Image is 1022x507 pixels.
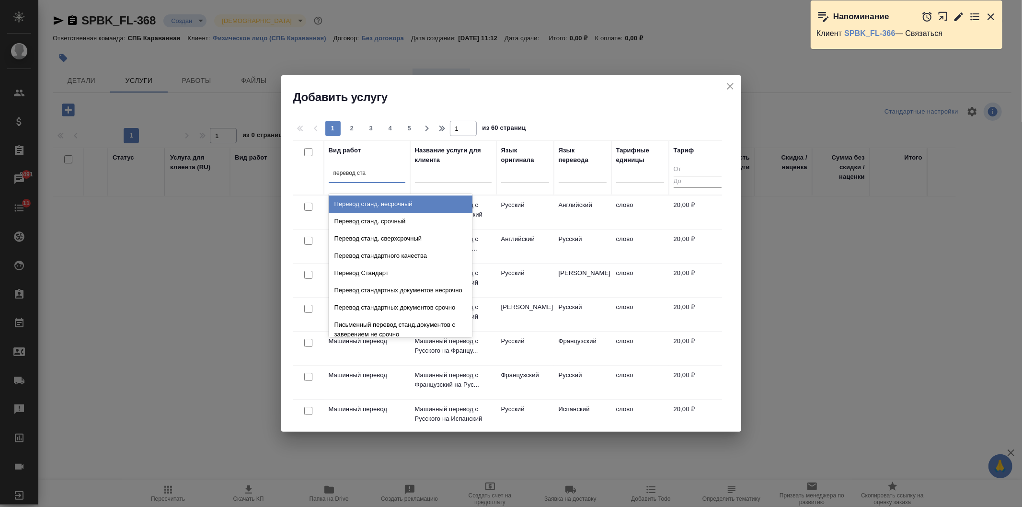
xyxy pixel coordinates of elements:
a: SPBK_FL-366 [844,29,896,37]
td: Английский [496,230,554,263]
div: Перевод стандартных документов срочно [329,299,472,316]
td: 20,00 ₽ [669,264,726,297]
td: 20,00 ₽ [669,298,726,331]
td: Русский [554,298,611,331]
td: Французский [554,332,611,365]
td: Русский [496,400,554,433]
p: Напоминание [833,12,889,22]
td: 20,00 ₽ [669,230,726,263]
div: Письменный перевод станд.документов с заверением не срочно [329,316,472,343]
div: Вид работ [329,146,361,155]
div: Перевод стандартных документов несрочно [329,282,472,299]
td: [PERSON_NAME] [496,298,554,331]
button: 3 [364,121,379,136]
td: слово [611,400,669,433]
td: слово [611,264,669,297]
div: Перевод станд. срочный [329,213,472,230]
td: 20,00 ₽ [669,332,726,365]
button: Перейти в todo [969,11,981,23]
span: из 60 страниц [482,122,526,136]
p: Машинный перевод с Русского на Францу... [415,336,492,356]
td: слово [611,298,669,331]
td: Английский [554,196,611,229]
span: 3 [364,124,379,133]
td: 20,00 ₽ [669,400,726,433]
div: Перевод станд. сверхсрочный [329,230,472,247]
div: Перевод Стандарт [329,265,472,282]
td: Французский [496,366,554,399]
p: Машинный перевод с Французский на Рус... [415,370,492,390]
td: слово [611,332,669,365]
td: 20,00 ₽ [669,196,726,229]
input: От [674,164,722,176]
td: Русский [554,366,611,399]
div: Язык перевода [559,146,607,165]
p: Машинный перевод [329,404,405,414]
td: слово [611,230,669,263]
div: Перевод станд. несрочный [329,196,472,213]
span: 4 [383,124,398,133]
button: 2 [344,121,360,136]
td: Русский [496,196,554,229]
td: Русский [496,264,554,297]
button: Закрыть [985,11,997,23]
button: Отложить [921,11,933,23]
div: Тарифные единицы [616,146,664,165]
span: 5 [402,124,417,133]
div: Тариф [674,146,694,155]
input: До [674,176,722,188]
div: Название услуги для клиента [415,146,492,165]
h2: Добавить услугу [293,90,741,105]
button: Редактировать [953,11,965,23]
p: Машинный перевод с Русского на Испанский [415,404,492,424]
td: [PERSON_NAME] [554,264,611,297]
button: Открыть в новой вкладке [938,6,949,27]
td: слово [611,196,669,229]
td: 20,00 ₽ [669,366,726,399]
td: Испанский [554,400,611,433]
button: 5 [402,121,417,136]
div: Язык оригинала [501,146,549,165]
p: Клиент — Связаться [816,29,997,38]
p: Машинный перевод [329,336,405,346]
div: Перевод стандартного качества [329,247,472,265]
td: слово [611,366,669,399]
span: 2 [344,124,360,133]
td: Русский [496,332,554,365]
p: Машинный перевод [329,370,405,380]
td: Русский [554,230,611,263]
button: 4 [383,121,398,136]
button: close [723,79,737,93]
